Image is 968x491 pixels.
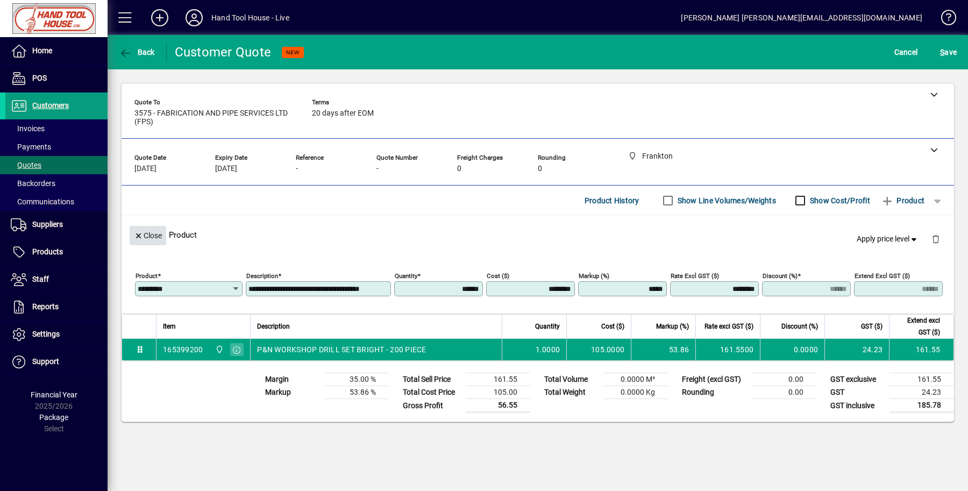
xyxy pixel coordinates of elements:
[677,373,752,386] td: Freight (excl GST)
[32,302,59,311] span: Reports
[32,74,47,82] span: POS
[177,8,211,27] button: Profile
[539,373,603,386] td: Total Volume
[31,390,77,399] span: Financial Year
[130,226,166,245] button: Close
[857,233,919,245] span: Apply price level
[896,315,940,338] span: Extend excl GST ($)
[760,339,824,360] td: 0.0000
[116,42,158,62] button: Back
[940,44,957,61] span: ave
[108,42,167,62] app-page-header-button: Back
[143,8,177,27] button: Add
[397,399,466,412] td: Gross Profit
[535,321,560,332] span: Quantity
[32,330,60,338] span: Settings
[889,399,954,412] td: 185.78
[603,386,668,399] td: 0.0000 Kg
[5,239,108,266] a: Products
[11,143,51,151] span: Payments
[397,373,466,386] td: Total Sell Price
[861,321,882,332] span: GST ($)
[175,44,272,61] div: Customer Quote
[5,266,108,293] a: Staff
[923,234,949,244] app-page-header-button: Delete
[894,44,918,61] span: Cancel
[5,38,108,65] a: Home
[538,165,542,173] span: 0
[631,339,695,360] td: 53.86
[937,42,959,62] button: Save
[855,272,910,280] mat-label: Extend excl GST ($)
[466,399,530,412] td: 56.55
[163,321,176,332] span: Item
[11,197,74,206] span: Communications
[457,165,461,173] span: 0
[825,399,889,412] td: GST inclusive
[395,272,417,280] mat-label: Quantity
[397,386,466,399] td: Total Cost Price
[5,119,108,138] a: Invoices
[580,191,644,210] button: Product History
[32,247,63,256] span: Products
[211,9,289,26] div: Hand Tool House - Live
[127,230,169,240] app-page-header-button: Close
[781,321,818,332] span: Discount (%)
[32,275,49,283] span: Staff
[260,386,324,399] td: Markup
[566,339,631,360] td: 105.0000
[889,373,954,386] td: 161.55
[32,46,52,55] span: Home
[940,48,944,56] span: S
[5,174,108,193] a: Backorders
[324,373,389,386] td: 35.00 %
[163,344,203,355] div: 165399200
[889,386,954,399] td: 24.23
[702,344,753,355] div: 161.5500
[881,192,924,209] span: Product
[134,109,296,126] span: 3575 - FABRICATION AND PIPE SERVICES LTD (FPS)
[32,357,59,366] span: Support
[119,48,155,56] span: Back
[212,344,225,355] span: Frankton
[889,339,953,360] td: 161.55
[752,386,816,399] td: 0.00
[136,272,158,280] mat-label: Product
[5,193,108,211] a: Communications
[11,124,45,133] span: Invoices
[11,179,55,188] span: Backorders
[892,42,921,62] button: Cancel
[246,272,278,280] mat-label: Description
[677,386,752,399] td: Rounding
[852,230,923,249] button: Apply price level
[601,321,624,332] span: Cost ($)
[5,211,108,238] a: Suppliers
[466,373,530,386] td: 161.55
[5,294,108,321] a: Reports
[585,192,639,209] span: Product History
[324,386,389,399] td: 53.86 %
[752,373,816,386] td: 0.00
[536,344,560,355] span: 1.0000
[675,195,776,206] label: Show Line Volumes/Weights
[704,321,753,332] span: Rate excl GST ($)
[824,339,889,360] td: 24.23
[122,215,954,254] div: Product
[603,373,668,386] td: 0.0000 M³
[5,65,108,92] a: POS
[5,156,108,174] a: Quotes
[763,272,798,280] mat-label: Discount (%)
[933,2,955,37] a: Knowledge Base
[32,220,63,229] span: Suppliers
[32,101,69,110] span: Customers
[286,49,300,56] span: NEW
[312,109,374,118] span: 20 days after EOM
[11,161,41,169] span: Quotes
[215,165,237,173] span: [DATE]
[876,191,930,210] button: Product
[579,272,609,280] mat-label: Markup (%)
[671,272,719,280] mat-label: Rate excl GST ($)
[5,321,108,348] a: Settings
[134,227,162,245] span: Close
[134,165,156,173] span: [DATE]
